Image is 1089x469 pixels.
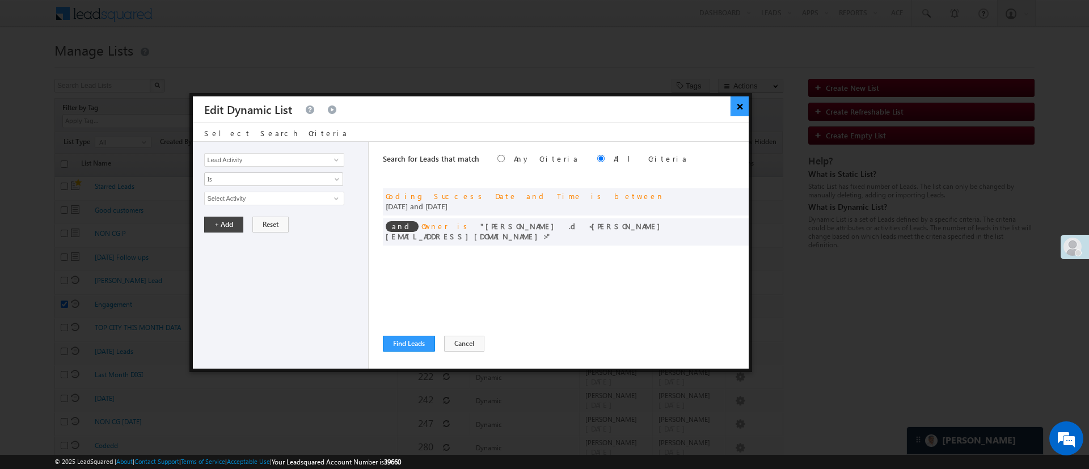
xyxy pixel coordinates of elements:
[204,217,243,233] button: + Add
[421,221,448,231] span: Owner
[384,458,401,466] span: 39660
[383,154,479,163] span: Search for Leads that match
[386,201,448,211] span: [DATE] and [DATE]
[204,128,348,138] span: Select Search Criteria
[383,336,435,352] button: Find Leads
[328,154,342,166] a: Show All Items
[591,191,664,201] span: is between
[614,154,688,163] label: All Criteria
[205,174,328,184] span: Is
[731,96,749,116] button: ×
[54,457,401,467] span: © 2025 LeadSquared | | | | |
[204,172,343,186] a: Is
[204,192,344,205] input: Type to Search
[328,193,342,204] a: Show All Items
[457,221,471,231] span: is
[186,6,213,33] div: Minimize live chat window
[116,458,133,465] a: About
[59,60,191,74] div: Chat with us now
[15,105,207,340] textarea: Type your message and hit 'Enter'
[204,153,344,167] input: Type to Search
[134,458,179,465] a: Contact Support
[386,221,419,232] span: and
[386,191,582,201] span: Coding Success Date and Time
[227,458,270,465] a: Acceptable Use
[181,458,225,465] a: Terms of Service
[154,349,206,365] em: Start Chat
[386,221,666,241] span: [PERSON_NAME] .d <[PERSON_NAME][EMAIL_ADDRESS][DOMAIN_NAME]>
[252,217,289,233] button: Reset
[514,154,579,163] label: Any Criteria
[19,60,48,74] img: d_60004797649_company_0_60004797649
[272,458,401,466] span: Your Leadsquared Account Number is
[444,336,484,352] button: Cancel
[204,96,292,122] h3: Edit Dynamic List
